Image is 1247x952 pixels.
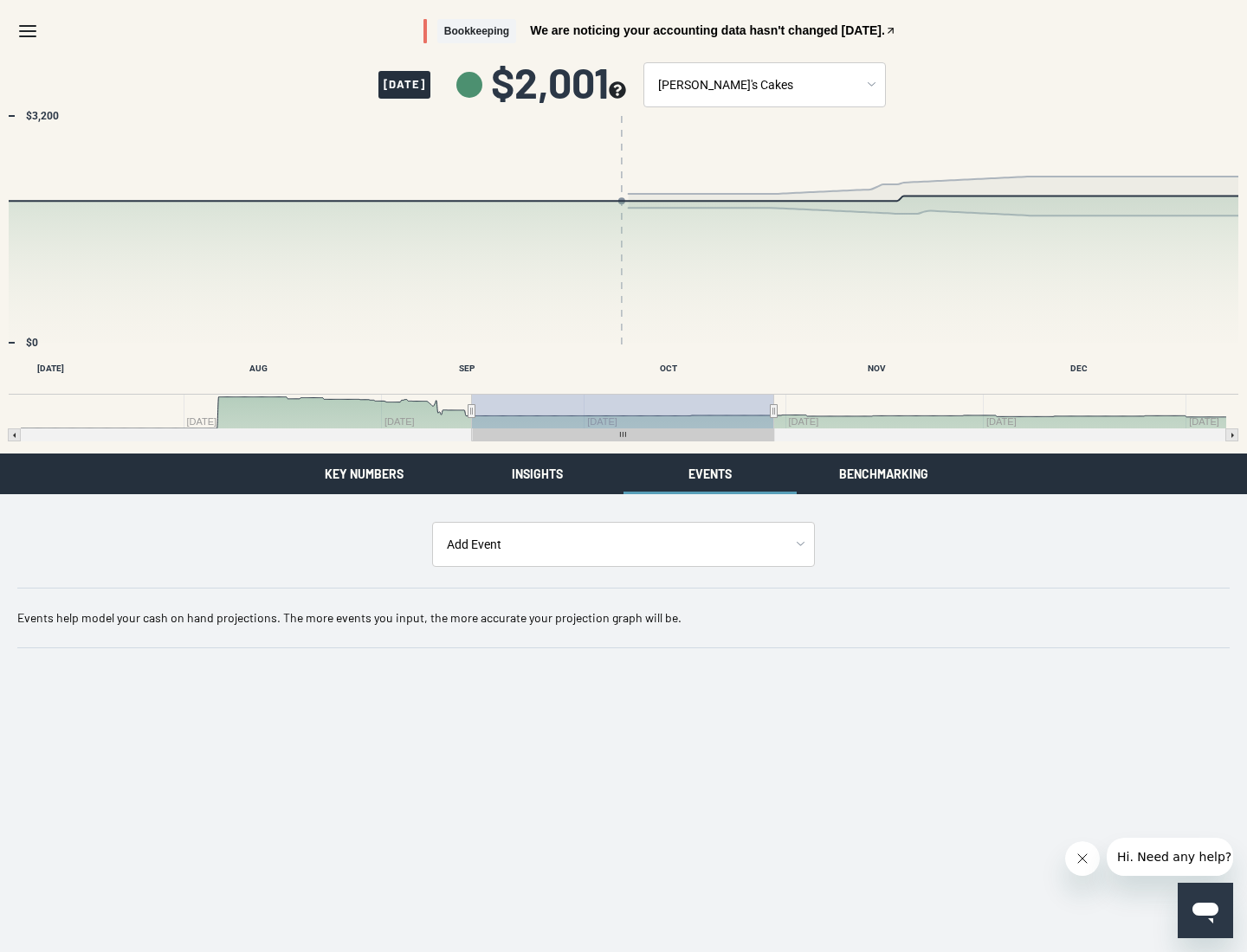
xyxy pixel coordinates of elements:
button: Events [623,453,797,494]
iframe: Button to launch messaging window [1178,883,1233,938]
button: Benchmarking [797,453,970,494]
p: Events help model your cash on hand projections. The more events you input, the more accurate you... [17,609,1230,627]
text: OCT [660,363,677,373]
text: DEC [1070,363,1088,373]
text: SEP [459,363,475,373]
button: see more about your cashflow projection [609,81,626,101]
button: Insights [450,453,623,494]
span: [DATE] [378,71,430,99]
text: NOV [868,363,886,373]
text: AUG [249,363,268,373]
text: [DATE] [37,363,64,373]
text: $0 [26,337,38,349]
iframe: Close message [1065,841,1100,876]
svg: Menu [17,21,38,42]
span: $2,001 [491,61,626,103]
span: We are noticing your accounting data hasn't changed [DATE]. [530,24,885,36]
iframe: Message from company [1107,838,1233,876]
button: BookkeepingWe are noticing your accounting data hasn't changed [DATE]. [423,19,896,44]
span: Bookkeeping [437,19,516,44]
button: Key Numbers [277,453,450,494]
g: Past/Projected Data, series 1 of 4 with 185 data points. Y axis, values. X axis, Time. [8,195,1234,203]
text: $3,200 [26,110,59,122]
